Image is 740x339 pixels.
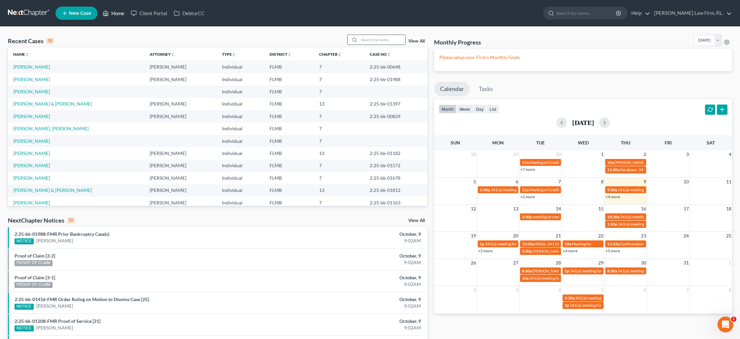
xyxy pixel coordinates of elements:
a: DebtorCC [170,7,208,19]
span: 25 [725,232,732,240]
span: 30 [555,150,562,158]
div: 9:02AM [290,303,421,309]
span: 1:30p [480,187,490,192]
td: FLMB [264,184,314,197]
span: 22 [598,232,604,240]
span: 30 [640,259,647,267]
span: 10a [565,241,571,246]
span: 341(a) meeting for [PERSON_NAME] [618,187,682,192]
span: 12 [470,205,477,213]
a: [PERSON_NAME] [13,163,50,168]
div: October, 9 [290,274,421,281]
a: Proof of Claim [3-1] [15,275,55,280]
td: 7 [314,85,364,98]
a: [PERSON_NAME] [36,237,73,244]
span: 10:30a [607,214,619,219]
span: 8 [728,286,732,294]
iframe: Intercom live chat [718,317,733,332]
td: 2:25-bk-01163 [364,197,427,209]
div: 9:02AM [290,237,421,244]
td: Individual [217,184,264,197]
a: Case Nounfold_more [370,52,391,57]
a: [PERSON_NAME] [36,303,73,309]
td: [PERSON_NAME] [144,160,217,172]
a: Calendar [434,82,470,96]
a: Districtunfold_more [270,52,291,57]
td: 7 [314,122,364,135]
td: [PERSON_NAME] [144,147,217,159]
td: 7 [314,172,364,184]
td: 7 [314,61,364,73]
a: [PERSON_NAME] & [PERSON_NAME] [13,187,92,193]
span: 341(a) meeting for [485,241,517,246]
a: [PERSON_NAME] [13,175,50,181]
td: Individual [217,98,264,110]
td: Individual [217,197,264,209]
td: 2:25-bk-01397 [364,98,427,110]
span: 21 [555,232,562,240]
span: White- 341 Meeting [535,241,569,246]
span: Tue [536,140,545,145]
span: 1:30p [607,222,617,227]
td: Individual [217,135,264,147]
span: 341(a) meeting for [PERSON_NAME] [570,268,634,273]
td: 2:25-bk-01812 [364,184,427,197]
span: [PERSON_NAME]- 341 Meeting [614,160,669,165]
span: 6 [643,286,647,294]
span: 9 [643,178,647,186]
td: FLMB [264,172,314,184]
span: [PERSON_NAME]- 341 Meeting [533,249,588,254]
a: +5 more [606,248,620,253]
span: 17 [683,205,689,213]
span: 16 [640,205,647,213]
span: 20 [512,232,519,240]
span: 24 [683,232,689,240]
span: 341(a) meeting for [PERSON_NAME] [529,276,593,281]
td: [PERSON_NAME] [144,98,217,110]
span: 1 [728,259,732,267]
td: FLMB [264,147,314,159]
div: Recent Cases [8,37,54,45]
span: Sat [707,140,715,145]
span: 27 [512,259,519,267]
td: FLMB [264,85,314,98]
td: 2:25-bk-01678 [364,172,427,184]
span: 11 [725,178,732,186]
td: 7 [314,160,364,172]
div: October, 9 [290,253,421,259]
span: New Case [69,11,91,16]
a: [PERSON_NAME], [PERSON_NAME] [13,126,89,131]
button: week [457,105,473,113]
div: 9:02AM [290,281,421,288]
span: 10a [522,276,529,281]
span: 5 [600,286,604,294]
a: [PERSON_NAME] Law Firm, P.L. [651,7,732,19]
i: unfold_more [232,53,236,57]
span: 341(a) meeting for [PERSON_NAME] & [PERSON_NAME] [620,214,719,219]
td: FLMB [264,135,314,147]
div: 10 [67,217,75,223]
span: 18 [725,205,732,213]
span: 341(a) meeting for [491,187,523,192]
span: 7 [685,286,689,294]
span: 29 [512,150,519,158]
td: 7 [314,135,364,147]
a: [PERSON_NAME] [36,324,73,331]
td: 7 [314,73,364,85]
i: unfold_more [387,53,391,57]
span: 341(a) meeting for [PERSON_NAME] & [PERSON_NAME] [618,222,717,227]
a: Nameunfold_more [13,52,29,57]
td: Individual [217,110,264,122]
span: 9:30a [607,187,617,192]
td: Individual [217,160,264,172]
span: 3 [515,286,519,294]
span: 341(a) meeting for [PERSON_NAME] & [PERSON_NAME] [575,295,674,300]
td: FLMB [264,98,314,110]
span: Sun [451,140,460,145]
span: 12a [522,160,529,165]
td: Individual [217,147,264,159]
td: 2:25-bk-01988 [364,73,427,85]
i: unfold_more [287,53,291,57]
td: FLMB [264,197,314,209]
span: 11:45a [607,241,619,246]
